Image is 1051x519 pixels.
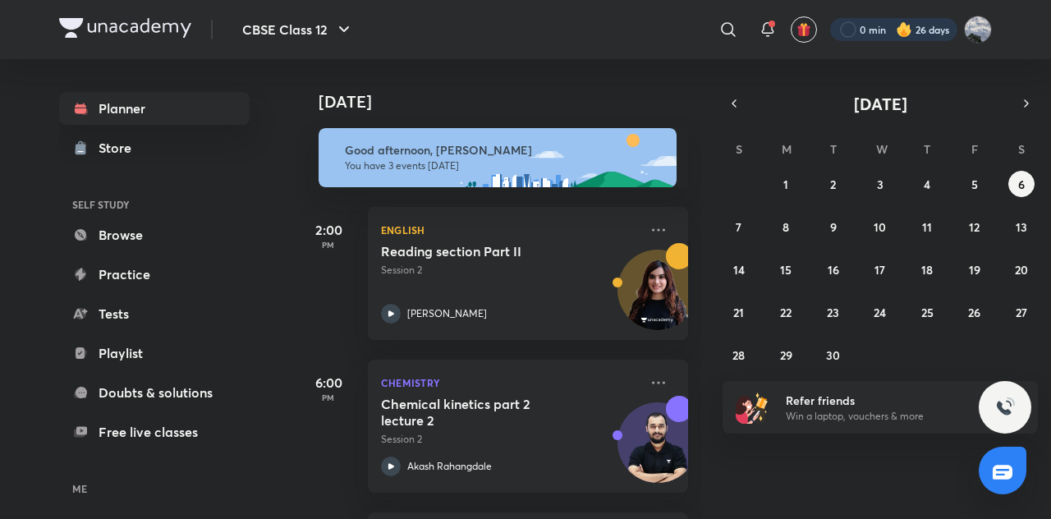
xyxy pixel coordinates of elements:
button: September 16, 2025 [820,256,847,282]
h6: Refer friends [786,392,988,409]
p: Session 2 [381,432,639,447]
abbr: September 17, 2025 [874,262,885,278]
h6: ME [59,475,250,503]
button: September 5, 2025 [962,171,988,197]
abbr: September 23, 2025 [827,305,839,320]
a: Store [59,131,250,164]
button: September 11, 2025 [914,214,940,240]
button: September 18, 2025 [914,256,940,282]
abbr: September 5, 2025 [971,177,978,192]
button: September 3, 2025 [867,171,893,197]
p: [PERSON_NAME] [407,306,487,321]
h6: SELF STUDY [59,191,250,218]
button: September 17, 2025 [867,256,893,282]
h4: [DATE] [319,92,704,112]
h5: Reading section Part II [381,243,585,259]
a: Tests [59,297,250,330]
abbr: September 15, 2025 [780,262,792,278]
button: CBSE Class 12 [232,13,364,46]
button: avatar [791,16,817,43]
button: September 8, 2025 [773,214,799,240]
abbr: Monday [782,141,792,157]
abbr: September 16, 2025 [828,262,839,278]
img: Company Logo [59,18,191,38]
abbr: September 1, 2025 [783,177,788,192]
abbr: Thursday [924,141,930,157]
p: Chemistry [381,373,639,393]
img: Avatar [618,259,697,338]
a: Playlist [59,337,250,370]
abbr: September 4, 2025 [924,177,930,192]
button: September 19, 2025 [962,256,988,282]
h6: Good afternoon, [PERSON_NAME] [345,143,662,158]
a: Browse [59,218,250,251]
abbr: September 19, 2025 [969,262,980,278]
span: [DATE] [854,93,907,115]
h5: Chemical kinetics part 2 lecture 2 [381,396,585,429]
button: September 15, 2025 [773,256,799,282]
button: September 6, 2025 [1008,171,1035,197]
img: Arihant [964,16,992,44]
button: September 10, 2025 [867,214,893,240]
abbr: September 27, 2025 [1016,305,1027,320]
abbr: September 11, 2025 [922,219,932,235]
a: Doubts & solutions [59,376,250,409]
abbr: September 29, 2025 [780,347,792,363]
abbr: September 2, 2025 [830,177,836,192]
abbr: September 12, 2025 [969,219,980,235]
a: Practice [59,258,250,291]
abbr: September 9, 2025 [830,219,837,235]
abbr: September 30, 2025 [826,347,840,363]
div: Store [99,138,141,158]
abbr: September 21, 2025 [733,305,744,320]
img: afternoon [319,128,677,187]
abbr: September 26, 2025 [968,305,980,320]
a: Free live classes [59,416,250,448]
button: September 29, 2025 [773,342,799,368]
abbr: September 10, 2025 [874,219,886,235]
button: September 12, 2025 [962,214,988,240]
abbr: September 25, 2025 [921,305,934,320]
button: September 7, 2025 [726,214,752,240]
img: avatar [796,22,811,37]
button: September 27, 2025 [1008,299,1035,325]
button: September 26, 2025 [962,299,988,325]
h5: 6:00 [296,373,361,393]
abbr: Wednesday [876,141,888,157]
button: September 9, 2025 [820,214,847,240]
button: [DATE] [746,92,1015,115]
abbr: September 24, 2025 [874,305,886,320]
button: September 2, 2025 [820,171,847,197]
a: Planner [59,92,250,125]
p: PM [296,393,361,402]
a: Company Logo [59,18,191,42]
img: ttu [995,397,1015,417]
p: PM [296,240,361,250]
p: Win a laptop, vouchers & more [786,409,988,424]
button: September 14, 2025 [726,256,752,282]
abbr: September 3, 2025 [877,177,883,192]
abbr: September 6, 2025 [1018,177,1025,192]
p: You have 3 events [DATE] [345,159,662,172]
button: September 21, 2025 [726,299,752,325]
abbr: September 20, 2025 [1015,262,1028,278]
img: referral [736,391,769,424]
img: Avatar [618,411,697,490]
p: Session 2 [381,263,639,278]
h5: 2:00 [296,220,361,240]
button: September 24, 2025 [867,299,893,325]
abbr: September 22, 2025 [780,305,792,320]
button: September 13, 2025 [1008,214,1035,240]
abbr: September 28, 2025 [732,347,745,363]
abbr: September 14, 2025 [733,262,745,278]
button: September 22, 2025 [773,299,799,325]
button: September 23, 2025 [820,299,847,325]
abbr: September 7, 2025 [736,219,741,235]
button: September 25, 2025 [914,299,940,325]
p: Akash Rahangdale [407,459,492,474]
abbr: Tuesday [830,141,837,157]
abbr: Friday [971,141,978,157]
abbr: September 8, 2025 [783,219,789,235]
abbr: September 18, 2025 [921,262,933,278]
img: streak [896,21,912,38]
